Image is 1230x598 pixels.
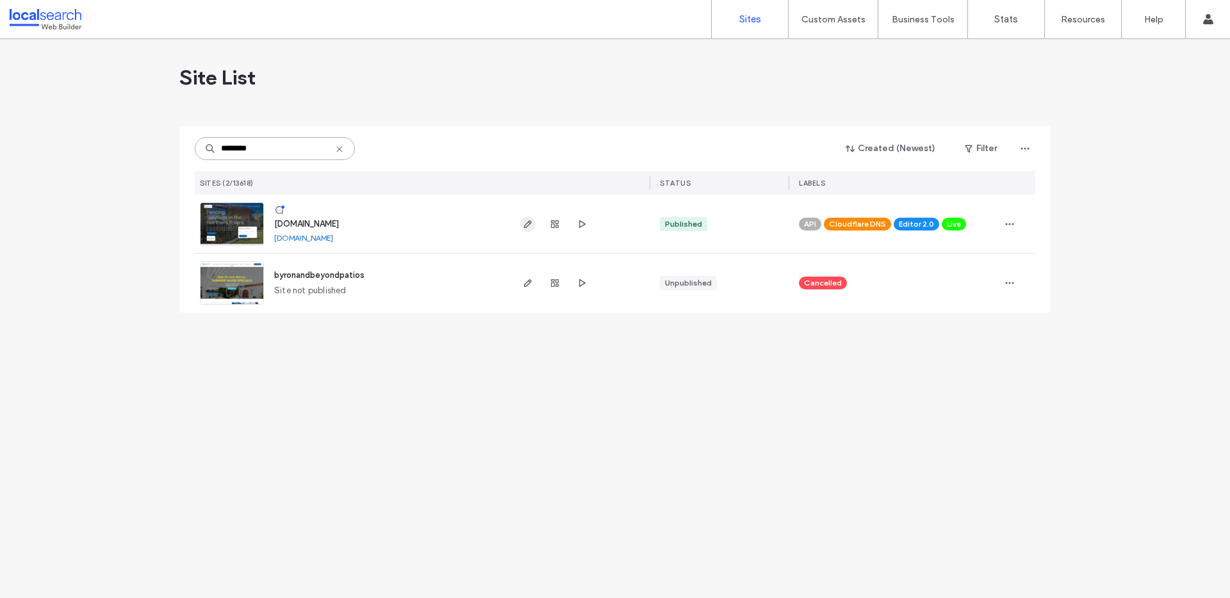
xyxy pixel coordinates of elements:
a: [DOMAIN_NAME] [274,233,333,243]
span: Cancelled [804,277,842,289]
label: Custom Assets [801,14,865,25]
span: Cloudflare DNS [829,218,886,230]
div: Unpublished [665,277,712,289]
label: Sites [739,13,761,25]
span: Editor 2.0 [899,218,934,230]
a: [DOMAIN_NAME] [274,219,339,229]
label: Help [1144,14,1163,25]
span: API [804,218,816,230]
span: Site not published [274,284,347,297]
label: Resources [1061,14,1105,25]
div: Published [665,218,702,230]
button: Created (Newest) [835,138,947,159]
span: Site List [179,65,256,90]
span: Live [947,218,961,230]
button: Filter [952,138,1010,159]
label: Business Tools [892,14,955,25]
span: SITES (2/13618) [200,179,254,188]
span: Help [29,9,56,20]
a: byronandbeyondpatios [274,270,365,280]
span: STATUS [660,179,691,188]
span: LABELS [799,179,825,188]
label: Stats [994,13,1018,25]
